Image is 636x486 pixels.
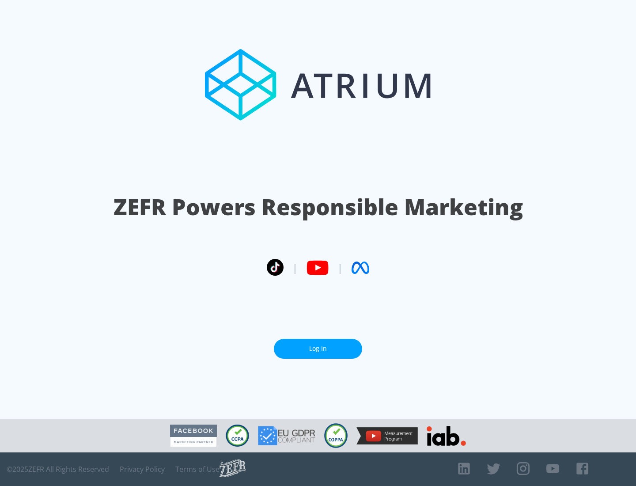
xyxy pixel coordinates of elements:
img: YouTube Measurement Program [356,427,418,444]
span: | [292,261,298,274]
img: Facebook Marketing Partner [170,425,217,447]
a: Terms of Use [175,465,220,474]
a: Privacy Policy [120,465,165,474]
h1: ZEFR Powers Responsible Marketing [114,192,523,222]
img: COPPA Compliant [324,423,348,448]
span: | [337,261,343,274]
img: GDPR Compliant [258,426,315,445]
span: © 2025 ZEFR All Rights Reserved [7,465,109,474]
img: CCPA Compliant [226,425,249,447]
a: Log In [274,339,362,359]
img: IAB [427,426,466,446]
